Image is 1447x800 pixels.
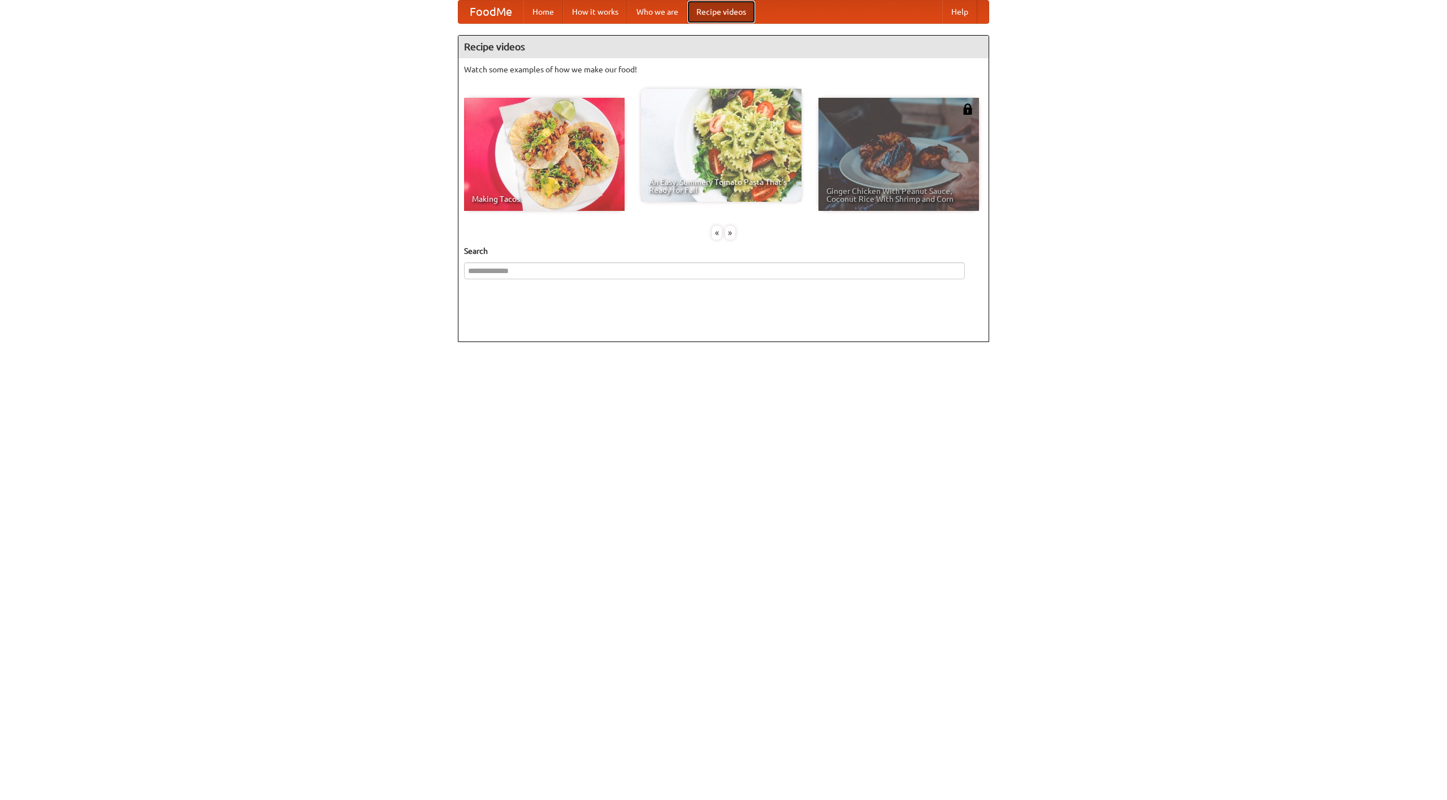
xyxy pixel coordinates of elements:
a: Who we are [627,1,687,23]
div: » [725,226,735,240]
a: Home [523,1,563,23]
a: Help [942,1,977,23]
img: 483408.png [962,103,973,115]
a: FoodMe [458,1,523,23]
a: Recipe videos [687,1,755,23]
a: Making Tacos [464,98,625,211]
p: Watch some examples of how we make our food! [464,64,983,75]
div: « [712,226,722,240]
a: How it works [563,1,627,23]
h5: Search [464,245,983,257]
span: An Easy, Summery Tomato Pasta That's Ready for Fall [649,178,794,194]
h4: Recipe videos [458,36,989,58]
span: Making Tacos [472,195,617,203]
a: An Easy, Summery Tomato Pasta That's Ready for Fall [641,89,802,202]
